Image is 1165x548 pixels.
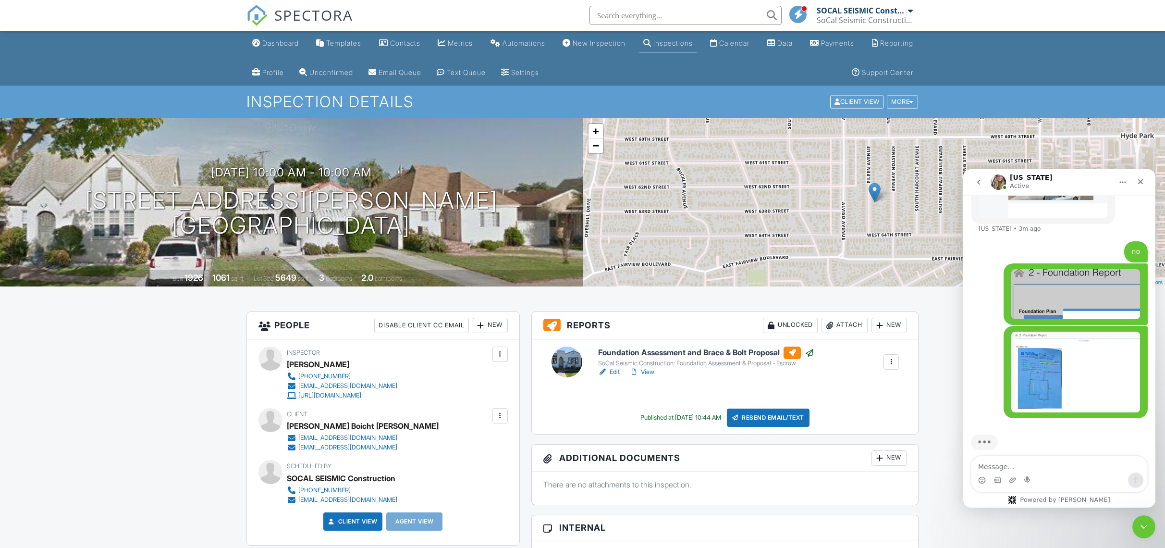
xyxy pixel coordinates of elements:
[433,64,490,82] a: Text Queue
[361,273,373,283] div: 2.0
[573,39,625,47] div: New Inspection
[246,5,268,26] img: The Best Home Inspection Software - Spectora
[172,275,183,282] span: Built
[598,347,814,359] h6: Foundation Assessment and Brace & Bolt Proposal
[327,517,378,526] a: Client View
[390,39,420,47] div: Contacts
[298,382,397,390] div: [EMAIL_ADDRESS][DOMAIN_NAME]
[287,486,397,495] a: [PHONE_NUMBER]
[447,68,486,76] div: Text Queue
[543,479,907,490] p: There are no attachments to this inspection.
[312,35,365,52] a: Templates
[880,39,913,47] div: Reporting
[763,35,797,52] a: Data
[248,35,303,52] a: Dashboard
[295,64,357,82] a: Unconfirmed
[254,275,274,282] span: Lot Size
[869,183,881,202] img: Marker
[247,312,519,339] h3: People
[287,443,431,452] a: [EMAIL_ADDRESS][DOMAIN_NAME]
[830,96,883,109] div: Client View
[274,5,353,25] span: SPECTORA
[817,15,913,25] div: SoCal Seismic Construction
[298,434,397,442] div: [EMAIL_ADDRESS][DOMAIN_NAME]
[319,273,324,283] div: 3
[719,39,749,47] div: Calendar
[212,273,230,283] div: 1061
[639,35,697,52] a: Inspections
[184,273,203,283] div: 1926
[511,68,539,76] div: Settings
[763,318,818,333] div: Unlocked
[598,360,814,367] div: SoCal Seismic Construction: Foundation Assessment & Proposal - Escrow
[231,275,245,282] span: sq. ft.
[862,68,913,76] div: Support Center
[473,318,508,333] div: New
[559,35,629,52] a: New Inspection
[963,169,1155,508] iframe: Intercom live chat
[640,414,721,422] div: Published at [DATE] 10:44 AM
[375,35,424,52] a: Contacts
[248,64,288,82] a: Company Profile
[287,349,320,356] span: Inspector
[532,515,919,540] h3: Internal
[777,39,793,47] div: Data
[822,318,868,333] div: Attach
[589,124,603,138] a: Zoom in
[817,6,906,15] div: SOCAL SEISMIC Construction
[653,39,693,47] div: Inspections
[629,367,654,377] a: View
[868,35,917,52] a: Reporting
[821,39,854,47] div: Payments
[871,318,907,333] div: New
[598,347,814,368] a: Foundation Assessment and Brace & Bolt Proposal SoCal Seismic Construction: Foundation Assessment...
[806,35,858,52] a: Payments
[309,68,353,76] div: Unconfirmed
[434,35,477,52] a: Metrics
[287,419,439,433] div: [PERSON_NAME] Boicht [PERSON_NAME]
[497,64,543,82] a: Settings
[532,312,919,339] h3: Reports
[374,318,469,333] div: Disable Client CC Email
[848,64,917,82] a: Support Center
[375,275,402,282] span: bathrooms
[298,496,397,504] div: [EMAIL_ADDRESS][DOMAIN_NAME]
[532,445,919,472] h3: Additional Documents
[246,93,919,110] h1: Inspection Details
[287,372,397,381] a: [PHONE_NUMBER]
[298,486,351,494] div: [PHONE_NUMBER]
[503,39,545,47] div: Automations
[298,275,310,282] span: sq.ft.
[379,68,421,76] div: Email Queue
[326,39,361,47] div: Templates
[298,444,397,451] div: [EMAIL_ADDRESS][DOMAIN_NAME]
[1132,515,1155,538] iframe: Intercom live chat
[85,188,498,239] h1: [STREET_ADDRESS][PERSON_NAME] [GEOGRAPHIC_DATA]
[246,13,353,33] a: SPECTORA
[298,373,351,380] div: [PHONE_NUMBER]
[871,450,907,466] div: New
[592,139,599,151] span: −
[287,495,397,505] a: [EMAIL_ADDRESS][DOMAIN_NAME]
[287,357,349,372] div: [PERSON_NAME]
[287,391,397,400] a: [URL][DOMAIN_NAME]
[829,98,886,105] a: Client View
[287,433,431,443] a: [EMAIL_ADDRESS][DOMAIN_NAME]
